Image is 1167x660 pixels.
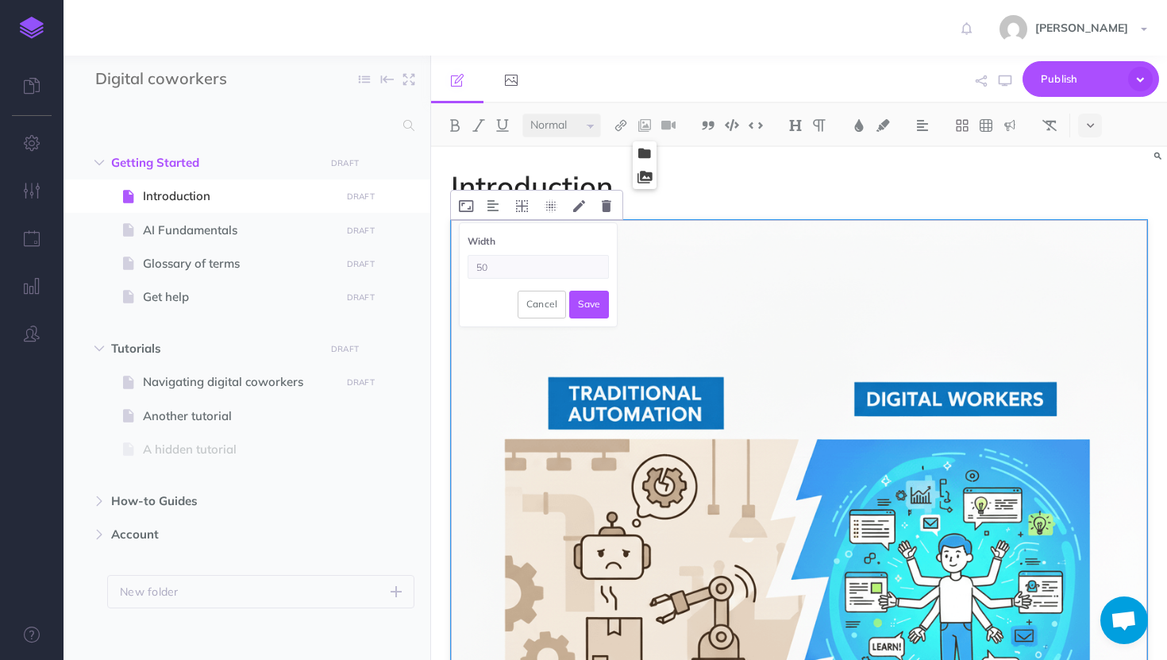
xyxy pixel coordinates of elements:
small: DRAFT [331,344,359,354]
button: DRAFT [341,187,380,206]
span: How-to Guides [111,492,315,511]
small: DRAFT [331,158,359,168]
img: Code block button [725,119,739,131]
img: Add video button [661,119,676,132]
span: Get help [143,288,335,307]
img: Alignment dropdown menu button [487,199,499,212]
h1: Introduction [451,171,1147,203]
img: Bold button [448,119,462,132]
img: Headings dropdown button [788,119,803,132]
span: Publish [1041,67,1120,91]
img: Link button [614,119,628,132]
small: DRAFT [347,377,375,388]
input: Search [95,111,394,140]
button: DRAFT [325,154,365,172]
img: Add image button [637,119,652,132]
img: Underline button [495,119,510,132]
img: Blockquote button [701,119,715,132]
img: Clear styles button [1042,119,1057,132]
span: A hidden tutorial [143,440,335,459]
span: Another tutorial [143,407,335,426]
button: DRAFT [341,255,380,273]
input: 100% [468,255,609,279]
small: DRAFT [347,292,375,303]
small: DRAFT [347,191,375,202]
button: DRAFT [341,288,380,307]
img: Text background color button [876,119,890,132]
span: Getting Started [111,153,315,172]
img: Italic button [472,119,486,132]
button: Cancel [518,291,567,318]
span: [PERSON_NAME] [1027,21,1136,35]
button: DRAFT [341,222,380,240]
span: Glossary of terms [143,254,335,273]
img: Text color button [852,119,866,132]
button: New folder [107,575,414,608]
small: DRAFT [347,226,375,236]
button: Publish [1023,61,1159,97]
a: Open chat [1100,596,1148,644]
span: AI Fundamentals [143,221,335,240]
button: DRAFT [341,373,380,392]
small: DRAFT [347,259,375,269]
img: 58e60416af45c89b35c9d831f570759b.jpg [999,15,1027,43]
img: Callout dropdown menu button [1003,119,1017,132]
img: Alignment dropdown menu button [915,119,930,132]
span: Account [111,525,315,544]
button: DRAFT [325,340,365,358]
img: logo-mark.svg [20,17,44,39]
img: Inline code button [749,119,763,131]
input: Documentation Name [95,68,282,91]
p: New folder [120,583,179,600]
span: Navigating digital coworkers [143,372,335,392]
img: Create table button [979,119,993,132]
span: Introduction [143,187,335,206]
img: Paragraph button [812,119,826,132]
small: Width [468,235,495,247]
span: Tutorials [111,339,315,358]
button: Save [569,291,609,318]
